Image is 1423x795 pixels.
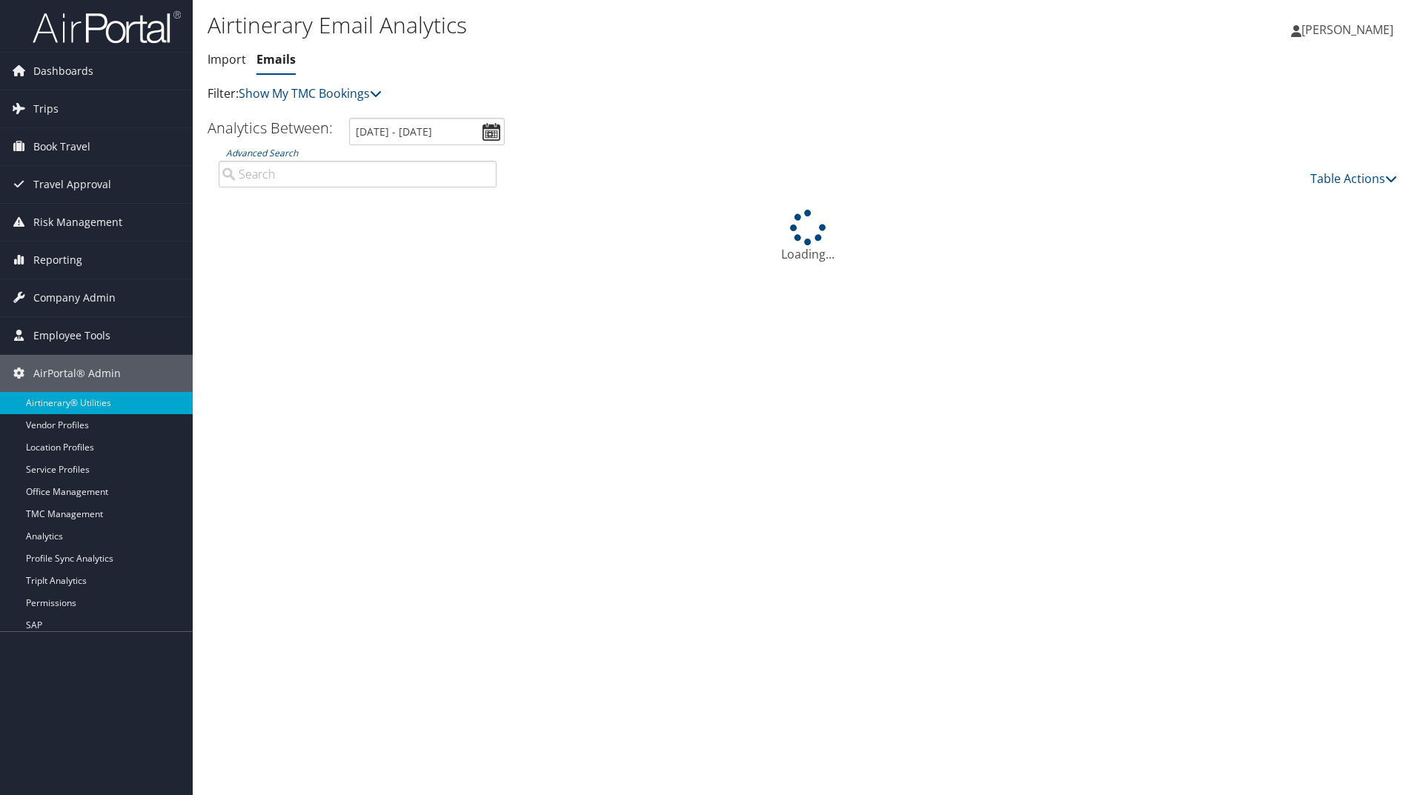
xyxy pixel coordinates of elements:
a: [PERSON_NAME] [1291,7,1408,52]
span: Travel Approval [33,166,111,203]
img: airportal-logo.png [33,10,181,44]
span: Book Travel [33,128,90,165]
span: [PERSON_NAME] [1301,21,1393,38]
span: Dashboards [33,53,93,90]
input: Advanced Search [219,161,497,187]
a: Emails [256,51,296,67]
span: Company Admin [33,279,116,316]
div: Loading... [208,210,1408,263]
span: AirPortal® Admin [33,355,121,392]
h1: Airtinerary Email Analytics [208,10,1008,41]
a: Show My TMC Bookings [239,85,382,102]
h3: Analytics Between: [208,118,333,138]
p: Filter: [208,84,1008,104]
span: Reporting [33,242,82,279]
span: Risk Management [33,204,122,241]
a: Advanced Search [226,147,298,159]
span: Trips [33,90,59,127]
a: Table Actions [1310,170,1397,187]
span: Employee Tools [33,317,110,354]
a: Import [208,51,246,67]
input: [DATE] - [DATE] [349,118,505,145]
